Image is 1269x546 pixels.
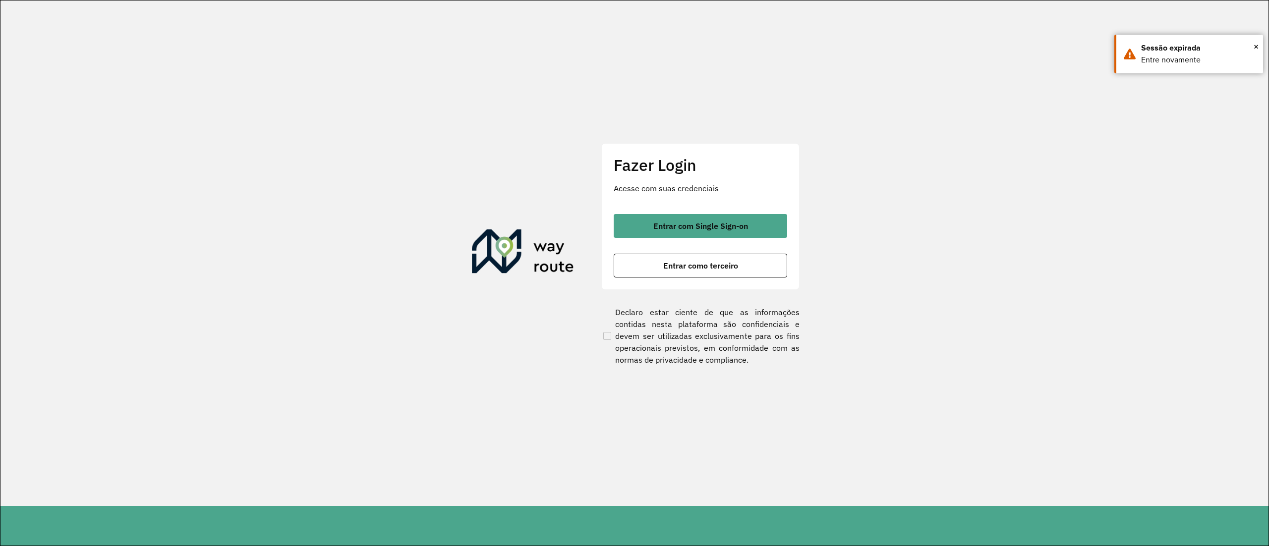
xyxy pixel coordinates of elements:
[614,214,787,238] button: button
[663,262,738,270] span: Entrar como terceiro
[1141,42,1256,54] div: Sessão expirada
[614,254,787,277] button: button
[614,156,787,174] h2: Fazer Login
[1254,39,1259,54] button: Close
[614,182,787,194] p: Acesse com suas credenciais
[601,306,800,366] label: Declaro estar ciente de que as informações contidas nesta plataforma são confidenciais e devem se...
[472,229,574,277] img: Roteirizador AmbevTech
[1141,54,1256,66] div: Entre novamente
[653,222,748,230] span: Entrar com Single Sign-on
[1254,39,1259,54] span: ×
